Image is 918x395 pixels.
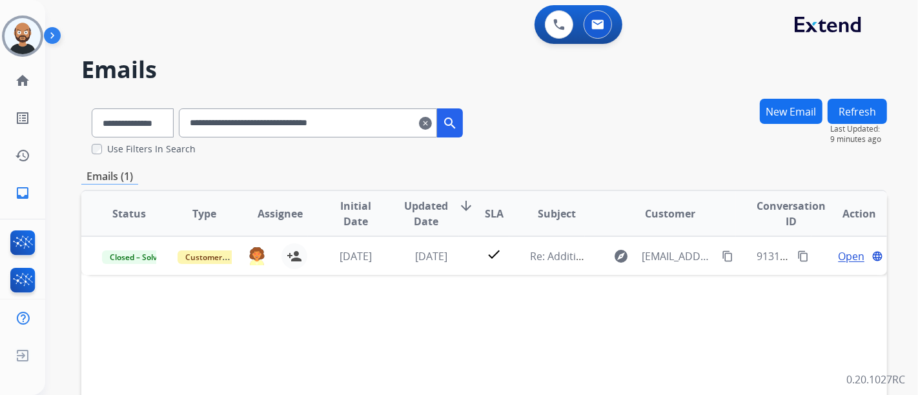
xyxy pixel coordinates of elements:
[757,198,826,229] span: Conversation ID
[15,110,30,126] mat-icon: list_alt
[419,116,432,131] mat-icon: clear
[485,206,504,221] span: SLA
[287,248,302,264] mat-icon: person_add
[15,73,30,88] mat-icon: home
[248,247,266,266] img: agent-avatar
[830,124,887,134] span: Last Updated:
[178,250,261,264] span: Customer Support
[846,372,905,387] p: 0.20.1027RC
[81,57,887,83] h2: Emails
[15,148,30,163] mat-icon: history
[645,206,695,221] span: Customer
[458,198,474,214] mat-icon: arrow_downward
[830,134,887,145] span: 9 minutes ago
[102,250,174,264] span: Closed – Solved
[722,250,733,262] mat-icon: content_copy
[797,250,809,262] mat-icon: content_copy
[193,206,217,221] span: Type
[538,206,576,221] span: Subject
[81,168,138,185] p: Emails (1)
[613,248,629,264] mat-icon: explore
[530,249,649,263] span: Re: Addition Information
[486,247,502,262] mat-icon: check
[760,99,822,124] button: New Email
[15,185,30,201] mat-icon: inbox
[258,206,303,221] span: Assignee
[107,143,196,156] label: Use Filters In Search
[5,18,41,54] img: avatar
[838,248,864,264] span: Open
[442,116,458,131] mat-icon: search
[415,249,447,263] span: [DATE]
[112,206,146,221] span: Status
[828,99,887,124] button: Refresh
[404,198,448,229] span: Updated Date
[340,249,372,263] span: [DATE]
[811,191,887,236] th: Action
[642,248,715,264] span: [EMAIL_ADDRESS][DOMAIN_NAME]
[329,198,383,229] span: Initial Date
[872,250,883,262] mat-icon: language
